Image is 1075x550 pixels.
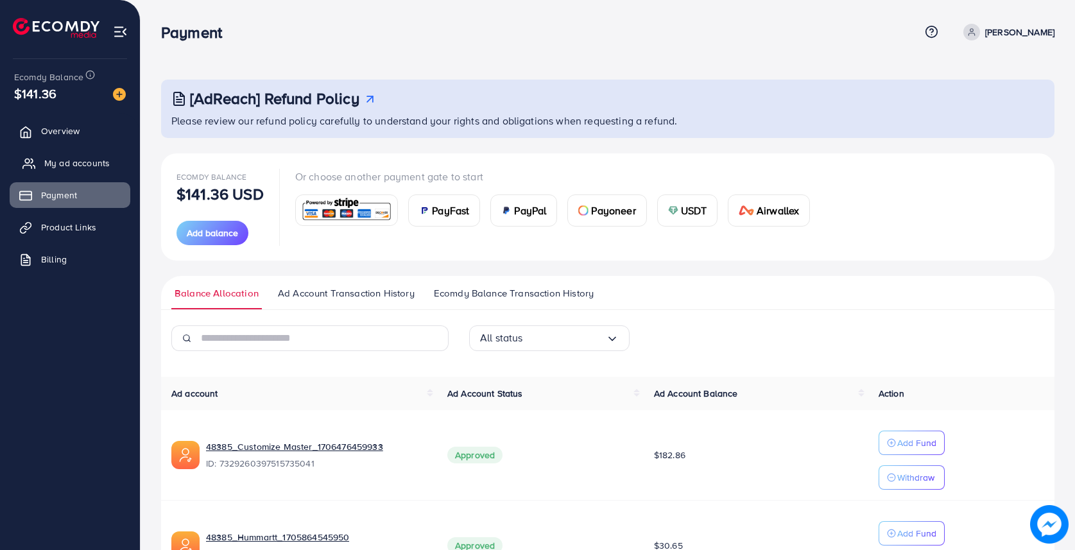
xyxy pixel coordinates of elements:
[176,186,264,202] p: $141.36 USD
[897,526,936,541] p: Add Fund
[879,521,945,546] button: Add Fund
[897,470,934,485] p: Withdraw
[654,387,738,400] span: Ad Account Balance
[567,194,646,227] a: cardPayoneer
[434,286,594,300] span: Ecomdy Balance Transaction History
[432,203,469,218] span: PayFast
[171,113,1047,128] p: Please review our refund policy carefully to understand your rights and obligations when requesti...
[41,253,67,266] span: Billing
[985,24,1054,40] p: [PERSON_NAME]
[113,24,128,39] img: menu
[190,89,359,108] h3: [AdReach] Refund Policy
[171,441,200,469] img: ic-ads-acc.e4c84228.svg
[14,71,83,83] span: Ecomdy Balance
[419,205,429,216] img: card
[176,171,246,182] span: Ecomdy Balance
[206,457,427,470] span: ID: 7329260397515735041
[728,194,810,227] a: cardAirwallex
[447,447,503,463] span: Approved
[10,182,130,208] a: Payment
[408,194,480,227] a: cardPayFast
[206,440,383,453] a: 48385_Customize Master_1706476459933
[757,203,799,218] span: Airwallex
[295,194,399,226] a: card
[523,328,606,348] input: Search for option
[879,431,945,455] button: Add Fund
[44,157,110,169] span: My ad accounts
[278,286,415,300] span: Ad Account Transaction History
[879,387,904,400] span: Action
[10,150,130,176] a: My ad accounts
[13,18,99,38] img: logo
[187,227,238,239] span: Add balance
[295,169,821,184] p: Or choose another payment gate to start
[41,221,96,234] span: Product Links
[480,328,523,348] span: All status
[10,118,130,144] a: Overview
[206,440,427,470] div: <span class='underline'>48385_Customize Master_1706476459933</span></br>7329260397515735041
[668,205,678,216] img: card
[10,214,130,240] a: Product Links
[897,435,936,451] p: Add Fund
[657,194,718,227] a: cardUSDT
[591,203,635,218] span: Payoneer
[1030,505,1069,544] img: image
[958,24,1054,40] a: [PERSON_NAME]
[578,205,589,216] img: card
[10,246,130,272] a: Billing
[469,325,630,351] div: Search for option
[447,387,523,400] span: Ad Account Status
[739,205,754,216] img: card
[879,465,945,490] button: Withdraw
[176,221,248,245] button: Add balance
[490,194,557,227] a: cardPayPal
[161,23,232,42] h3: Payment
[206,531,349,544] a: 48385_Hummartt_1705864545950
[175,286,259,300] span: Balance Allocation
[300,196,394,224] img: card
[654,449,685,461] span: $182.86
[41,125,80,137] span: Overview
[171,387,218,400] span: Ad account
[113,88,126,101] img: image
[14,84,56,103] span: $141.36
[501,205,512,216] img: card
[681,203,707,218] span: USDT
[41,189,77,202] span: Payment
[514,203,546,218] span: PayPal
